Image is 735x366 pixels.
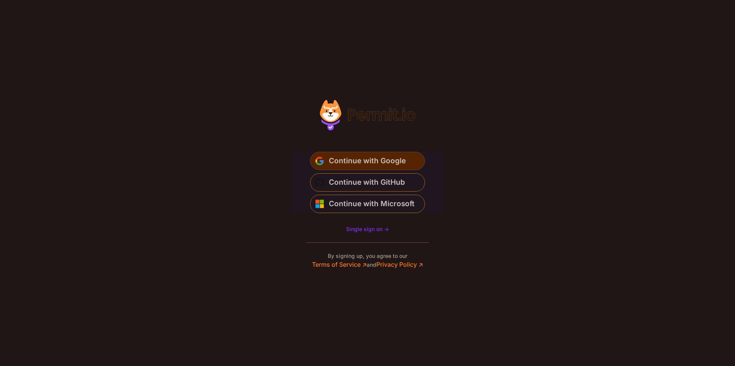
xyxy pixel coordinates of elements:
[376,261,423,268] a: Privacy Policy ↗
[312,252,423,269] p: By signing up, you agree to our and
[346,225,389,233] a: Single sign on ->
[312,261,367,268] a: Terms of Service ↗
[310,195,425,213] button: Continue with Microsoft
[329,198,415,210] span: Continue with Microsoft
[310,152,425,170] button: Continue with Google
[346,226,389,232] span: Single sign on ->
[310,173,425,192] button: Continue with GitHub
[329,155,406,167] span: Continue with Google
[329,176,405,189] span: Continue with GitHub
